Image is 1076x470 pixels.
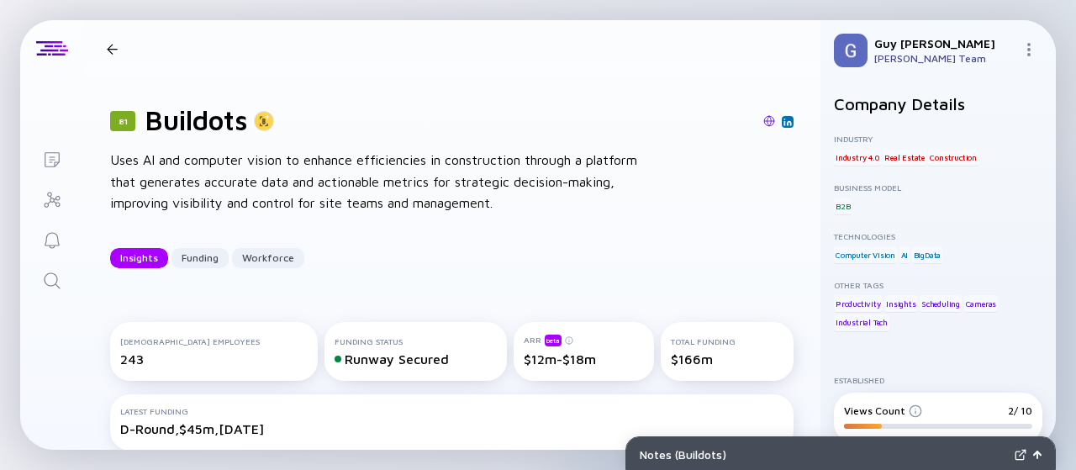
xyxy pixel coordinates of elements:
div: Notes ( Buildots ) [640,447,1008,462]
a: Lists [20,138,83,178]
img: Buildots Website [763,115,775,127]
button: Workforce [232,248,304,268]
div: Established [834,375,1042,385]
div: Insights [110,245,168,271]
div: Technologies [834,231,1042,241]
img: Menu [1022,43,1036,56]
div: Cameras [964,295,999,312]
img: Buildots Linkedin Page [783,118,792,126]
div: Construction [928,149,978,166]
div: Views Count [844,404,922,417]
div: Scheduling [920,295,962,312]
div: [PERSON_NAME] Team [874,52,1015,65]
div: Industrial Tech [834,314,889,331]
div: 81 [110,111,135,131]
div: Funding [171,245,229,271]
div: Runway Secured [335,351,497,367]
div: Workforce [232,245,304,271]
a: Reminders [20,219,83,259]
h2: Company Details [834,94,1042,114]
div: [DEMOGRAPHIC_DATA] Employees [120,336,308,346]
button: Insights [110,248,168,268]
img: Guy Profile Picture [834,34,868,67]
h1: Buildots [145,104,247,136]
div: Real Estate [883,149,926,166]
div: Computer Vision [834,246,897,263]
div: Business Model [834,182,1042,193]
a: Investor Map [20,178,83,219]
div: Productivity [834,295,883,312]
div: Guy [PERSON_NAME] [874,36,1015,50]
a: Search [20,259,83,299]
div: Latest Funding [120,406,783,416]
div: Insights [884,295,917,312]
button: Funding [171,248,229,268]
div: Industry [834,134,1042,144]
div: $166m [671,351,783,367]
div: Other Tags [834,280,1042,290]
div: BigData [912,246,943,263]
div: Total Funding [671,336,783,346]
div: 243 [120,351,308,367]
div: Industry 4.0 [834,149,881,166]
img: Open Notes [1033,451,1042,459]
div: AI [899,246,910,263]
img: Expand Notes [1015,449,1026,461]
div: ARR [524,334,644,346]
div: $12m-$18m [524,351,644,367]
div: D-Round, $45m, [DATE] [120,421,783,436]
div: B2B [834,198,852,214]
div: Funding Status [335,336,497,346]
div: Uses AI and computer vision to enhance efficiencies in construction through a platform that gener... [110,150,648,214]
div: 2/ 10 [1008,404,1032,417]
div: beta [545,335,562,346]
